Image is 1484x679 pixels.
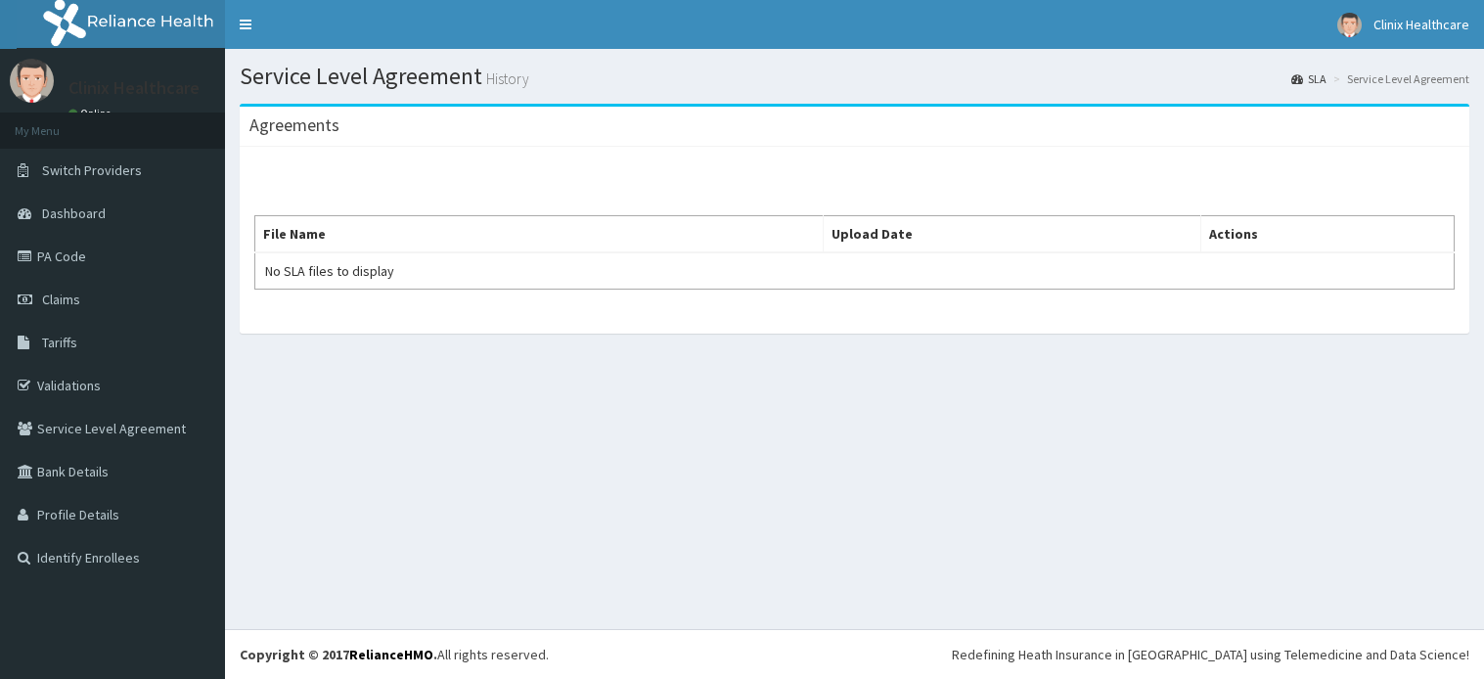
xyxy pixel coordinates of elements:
[240,64,1469,89] h1: Service Level Agreement
[349,646,433,663] a: RelianceHMO
[68,79,200,97] p: Clinix Healthcare
[42,204,106,222] span: Dashboard
[240,646,437,663] strong: Copyright © 2017 .
[1373,16,1469,33] span: Clinix Healthcare
[68,107,115,120] a: Online
[225,629,1484,679] footer: All rights reserved.
[952,645,1469,664] div: Redefining Heath Insurance in [GEOGRAPHIC_DATA] using Telemedicine and Data Science!
[1201,216,1455,253] th: Actions
[1337,13,1362,37] img: User Image
[42,161,142,179] span: Switch Providers
[42,291,80,308] span: Claims
[255,216,824,253] th: File Name
[1291,70,1327,87] a: SLA
[249,116,339,134] h3: Agreements
[265,262,394,280] span: No SLA files to display
[824,216,1201,253] th: Upload Date
[10,59,54,103] img: User Image
[482,71,529,86] small: History
[42,334,77,351] span: Tariffs
[1328,70,1469,87] li: Service Level Agreement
